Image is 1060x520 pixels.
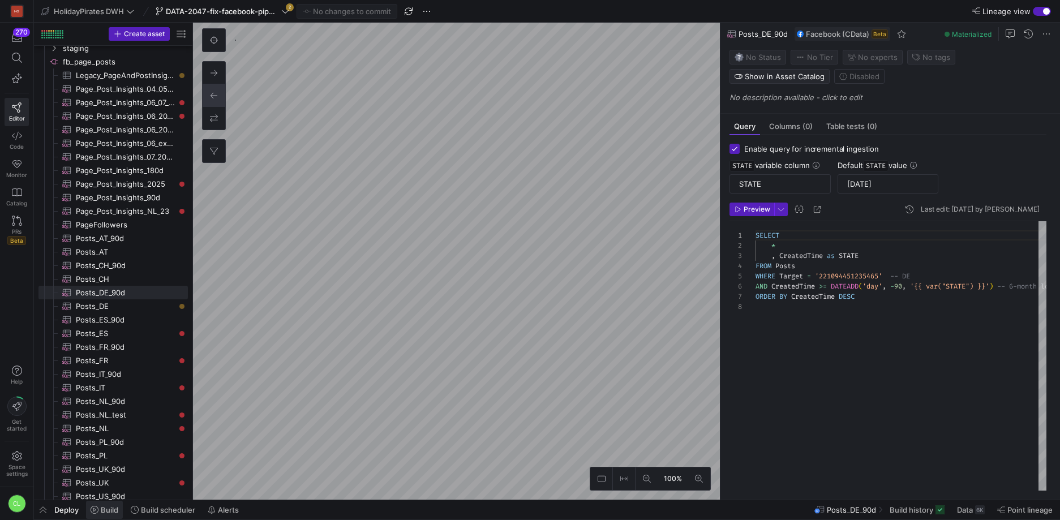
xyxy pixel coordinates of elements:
button: 270 [5,27,29,48]
div: Press SPACE to select this row. [38,164,188,177]
a: Page_Post_Insights_2025​​​​​​​​​ [38,177,188,191]
span: Alerts [218,505,239,514]
span: STATE [863,160,889,171]
a: Page_Post_Insights_06_20_25​​​​​​​​​ [38,109,188,123]
div: Press SPACE to select this row. [38,394,188,408]
div: Press SPACE to select this row. [38,68,188,82]
a: Posts_ES​​​​​​​​​ [38,326,188,340]
span: Columns [769,123,813,130]
div: Press SPACE to select this row. [38,286,188,299]
button: Help [5,360,29,390]
div: Press SPACE to select this row. [38,326,188,340]
div: Press SPACE to select this row. [38,476,188,489]
span: FROM [756,261,771,270]
span: Page_Post_Insights_06_07_2025​​​​​​​​​ [76,96,175,109]
span: Deploy [54,505,79,514]
button: Getstarted [5,392,29,436]
a: Editor [5,98,29,126]
a: HG [5,2,29,21]
span: WHERE [756,272,775,281]
img: No status [735,53,744,62]
span: Posts_ES​​​​​​​​​ [76,327,175,340]
div: Press SPACE to select this row. [38,191,188,204]
span: (0) [802,123,813,130]
div: Press SPACE to select this row. [38,136,188,150]
a: PageFollowers​​​​​​​​​ [38,218,188,231]
span: Posts_PL​​​​​​​​​ [76,449,175,462]
button: Data6K [952,500,990,519]
div: Press SPACE to select this row. [38,55,188,68]
span: >= [819,282,827,291]
div: Press SPACE to select this row. [38,204,188,218]
span: AND [756,282,767,291]
span: DESC [839,292,855,301]
span: Target [779,272,803,281]
span: (0) [867,123,877,130]
div: 3 [729,251,742,261]
a: Posts_FR​​​​​​​​​ [38,354,188,367]
a: Page_Post_Insights_NL_23​​​​​​​​​ [38,204,188,218]
span: Posts_UK_90d​​​​​​​​​ [76,463,175,476]
button: Build history [885,500,950,519]
button: Show in Asset Catalog [729,69,830,84]
span: Page_Post_Insights_04_05_2025​​​​​​​​​ [76,83,175,96]
a: Spacesettings [5,446,29,482]
a: Code [5,126,29,154]
span: Posts_FR_90d​​​​​​​​​ [76,341,175,354]
a: Posts_CH_90d​​​​​​​​​ [38,259,188,272]
span: '{{ var("STATE") }}' [910,282,989,291]
span: Page_Post_Insights_06_except_NL​​​​​​​​​ [76,137,175,150]
a: Legacy_PageAndPostInsights​​​​​​​​​ [38,68,188,82]
div: 5 [729,271,742,281]
span: Posts [775,261,795,270]
span: 90 [894,282,902,291]
img: undefined [797,31,804,37]
div: Press SPACE to select this row. [38,177,188,191]
span: DATA-2047-fix-facebook-pipeline [166,7,279,16]
div: 2 [729,240,742,251]
span: Table tests [826,123,877,130]
span: PRs [12,228,22,235]
div: Press SPACE to select this row. [38,313,188,326]
span: Code [10,143,24,150]
span: ORDER [756,292,775,301]
button: No tags [907,50,955,65]
span: STATE [839,251,859,260]
span: Posts_FR​​​​​​​​​ [76,354,175,367]
a: Posts_PL_90d​​​​​​​​​ [38,435,188,449]
span: variable column [729,161,810,170]
span: Posts_NL_90d​​​​​​​​​ [76,395,175,408]
div: Press SPACE to select this row. [38,367,188,381]
span: , [771,251,775,260]
a: fb_page_posts​​​​​​​​ [38,55,188,68]
div: Press SPACE to select this row. [38,462,188,476]
a: Monitor [5,154,29,183]
button: Build scheduler [126,500,200,519]
button: Preview [729,203,774,216]
span: ) [989,282,993,291]
span: -- DE [890,272,910,281]
span: Posts_AT​​​​​​​​​ [76,246,175,259]
span: Posts_DE_90d​​​​​​​​​ [76,286,175,299]
p: No description available - click to edit [729,93,1055,102]
a: Posts_AT_90d​​​​​​​​​ [38,231,188,245]
div: Press SPACE to select this row. [38,245,188,259]
span: 'day' [862,282,882,291]
div: Press SPACE to select this row. [38,218,188,231]
span: Posts_CH​​​​​​​​​ [76,273,175,286]
span: Page_Post_Insights_06_2025​​​​​​​​​ [76,123,175,136]
span: as [827,251,835,260]
a: Page_Post_Insights_06_07_2025​​​​​​​​​ [38,96,188,109]
span: Default value [838,161,907,170]
a: PRsBeta [5,211,29,250]
span: Posts_AT_90d​​​​​​​​​ [76,232,175,245]
a: Posts_DE_90d​​​​​​​​​ [38,286,188,299]
a: Page_Post_Insights_06_except_NL​​​​​​​​​ [38,136,188,150]
button: No experts [843,50,903,65]
span: Help [10,378,24,385]
a: Posts_CH​​​​​​​​​ [38,272,188,286]
span: Posts_CH_90d​​​​​​​​​ [76,259,175,272]
span: - [890,282,894,291]
span: Posts_UK​​​​​​​​​ [76,476,175,489]
a: Catalog [5,183,29,211]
